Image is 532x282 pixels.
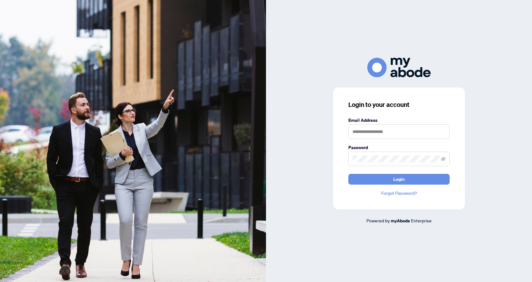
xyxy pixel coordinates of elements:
[348,174,450,185] button: Login
[391,217,410,224] a: myAbode
[348,144,450,151] label: Password
[366,218,390,223] span: Powered by
[348,100,450,109] h3: Login to your account
[441,157,446,161] span: eye-invisible
[348,117,450,124] label: Email Address
[393,174,405,184] span: Login
[348,190,450,197] a: Forgot Password?
[367,58,431,77] img: ma-logo
[411,218,432,223] span: Enterprise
